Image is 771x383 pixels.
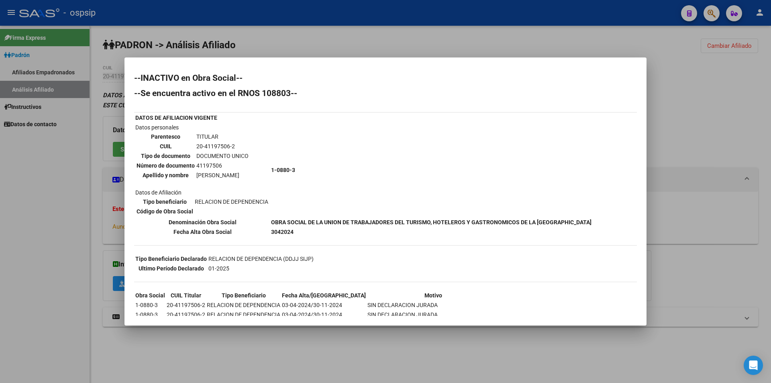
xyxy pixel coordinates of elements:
[196,142,249,151] td: 20-41197506-2
[166,301,206,309] td: 20-41197506-2
[135,115,217,121] b: DATOS DE AFILIACION VIGENTE
[208,264,314,273] td: 01-2025
[367,291,499,300] th: Motivo
[135,218,270,227] th: Denominación Obra Social
[281,310,366,319] td: 03-04-2024/30-11-2024
[134,74,637,82] h2: --INACTIVO en Obra Social--
[196,152,249,160] td: DOCUMENTO UNICO
[136,152,195,160] th: Tipo de documento
[136,132,195,141] th: Parentesco
[206,301,281,309] td: RELACION DE DEPENDENCIA
[367,301,499,309] td: SIN DECLARACION JURADA
[166,291,206,300] th: CUIL Titular
[196,161,249,170] td: 41197506
[281,291,366,300] th: Fecha Alta/[GEOGRAPHIC_DATA]
[196,171,249,180] td: [PERSON_NAME]
[135,291,165,300] th: Obra Social
[136,197,194,206] th: Tipo beneficiario
[271,229,294,235] b: 3042024
[281,301,366,309] td: 03-04-2024/30-11-2024
[196,132,249,141] td: TITULAR
[367,310,499,319] td: SIN DECLARACION JURADA
[136,171,195,180] th: Apellido y nombre
[135,123,270,217] td: Datos personales Datos de Afiliación
[208,254,314,263] td: RELACION DE DEPENDENCIA (DDJJ SIJP)
[206,291,281,300] th: Tipo Beneficiario
[206,310,281,319] td: RELACION DE DEPENDENCIA
[271,167,295,173] b: 1-0880-3
[135,254,207,263] th: Tipo Beneficiario Declarado
[135,227,270,236] th: Fecha Alta Obra Social
[136,207,194,216] th: Código de Obra Social
[136,142,195,151] th: CUIL
[744,356,763,375] div: Open Intercom Messenger
[135,310,165,319] td: 1-0880-3
[135,301,165,309] td: 1-0880-3
[271,219,592,225] b: OBRA SOCIAL DE LA UNION DE TRABAJADORES DEL TURISMO, HOTELEROS Y GASTRONOMICOS DE LA [GEOGRAPHIC_...
[166,310,206,319] td: 20-41197506-2
[194,197,269,206] td: RELACION DE DEPENDENCIA
[134,89,637,97] h2: --Se encuentra activo en el RNOS 108803--
[135,264,207,273] th: Ultimo Período Declarado
[136,161,195,170] th: Número de documento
